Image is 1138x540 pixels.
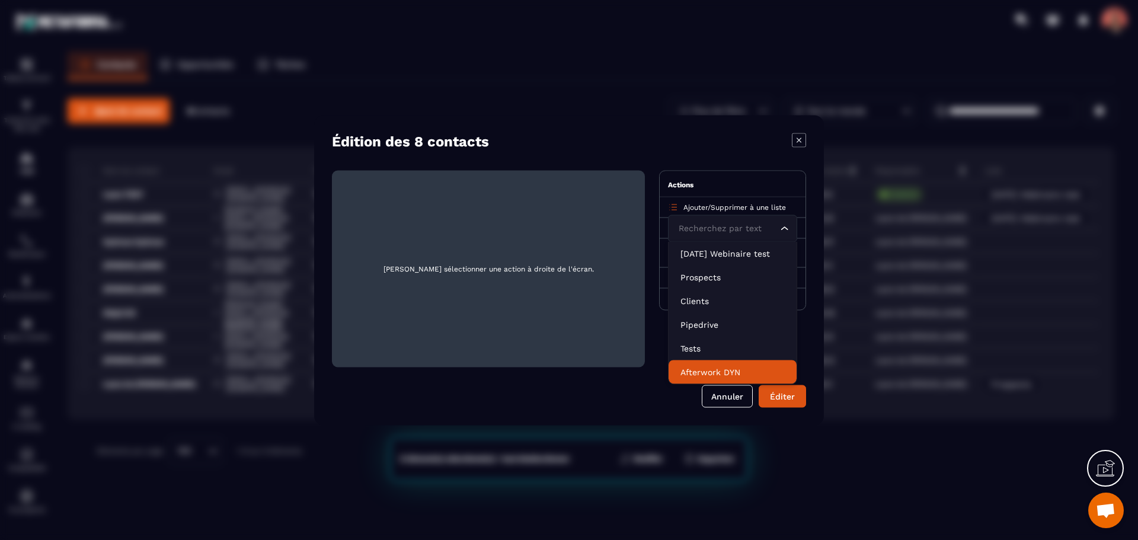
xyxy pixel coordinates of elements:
div: Ouvrir le chat [1088,493,1124,528]
button: Annuler [702,385,753,407]
h4: Édition des 8 contacts [332,133,489,149]
p: Pipedrive [680,318,785,330]
p: Tests [680,342,785,354]
input: Search for option [676,222,778,235]
span: Actions [668,180,693,188]
p: Clients [680,295,785,306]
div: Search for option [668,215,797,242]
p: Prospects [680,271,785,283]
p: 2025-09-15 Webinaire test [680,247,785,259]
p: Afterwork DYN [680,366,785,378]
button: Éditer [759,385,806,407]
p: / [683,202,786,212]
span: [PERSON_NAME] sélectionner une action à droite de l'écran. [341,180,635,357]
span: Supprimer à une liste [711,203,786,211]
span: Ajouter [683,203,708,211]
